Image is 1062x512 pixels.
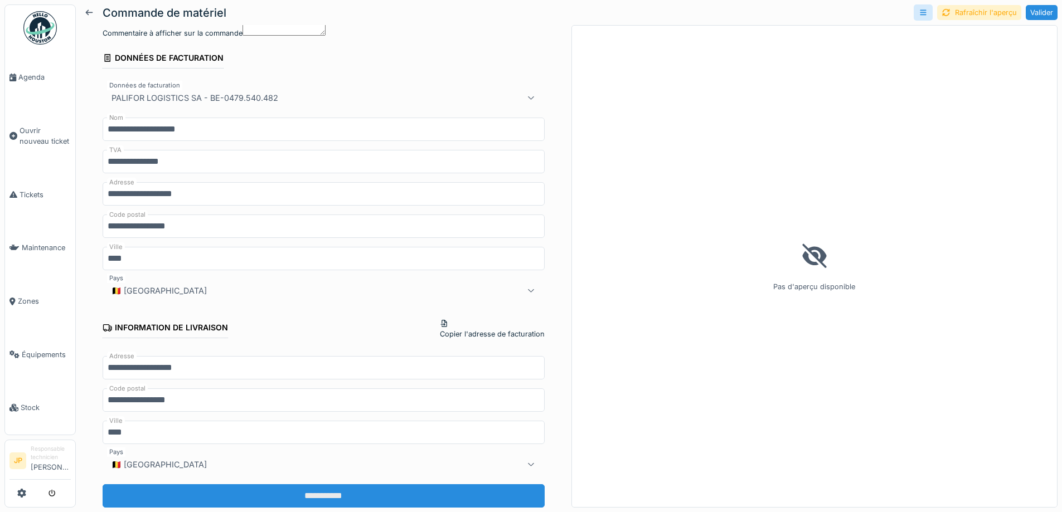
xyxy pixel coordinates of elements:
[31,445,71,477] li: [PERSON_NAME]
[22,242,71,253] span: Maintenance
[31,445,71,462] div: Responsable technicien
[107,457,211,471] div: 🇧🇪 [GEOGRAPHIC_DATA]
[440,318,545,339] div: Copier l'adresse de facturation
[937,5,1021,20] div: Rafraîchir l'aperçu
[20,189,71,200] span: Tickets
[107,416,125,426] label: Ville
[107,447,125,457] label: Pays
[107,113,125,123] label: Nom
[18,72,71,82] span: Agenda
[18,296,71,306] span: Zones
[103,28,243,38] label: Commentaire à afficher sur la commande
[107,81,182,90] label: Données de facturation
[1026,5,1058,20] div: Valider
[107,210,148,220] label: Code postal
[107,284,211,297] div: 🇧🇪 [GEOGRAPHIC_DATA]
[5,51,75,104] a: Agenda
[5,221,75,275] a: Maintenance
[571,25,1058,508] div: Pas d'aperçu disponible
[103,6,226,19] h5: Commande de matériel
[22,349,71,360] span: Équipements
[107,145,124,155] label: TVA
[107,91,283,104] div: PALIFOR LOGISTICS SA - BE-0479.540.482
[107,178,137,187] label: Adresse
[107,352,137,361] label: Adresse
[107,274,125,283] label: Pays
[23,11,57,45] img: Badge_color-CXgf-gQk.svg
[107,242,125,252] label: Ville
[20,125,71,147] span: Ouvrir nouveau ticket
[5,328,75,382] a: Équipements
[9,452,26,469] li: JP
[103,50,224,69] div: Données de facturation
[107,384,148,393] label: Code postal
[103,319,228,338] div: Information de livraison
[5,168,75,222] a: Tickets
[21,402,71,413] span: Stock
[9,445,71,480] a: JP Responsable technicien[PERSON_NAME]
[5,275,75,328] a: Zones
[5,104,75,168] a: Ouvrir nouveau ticket
[5,381,75,435] a: Stock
